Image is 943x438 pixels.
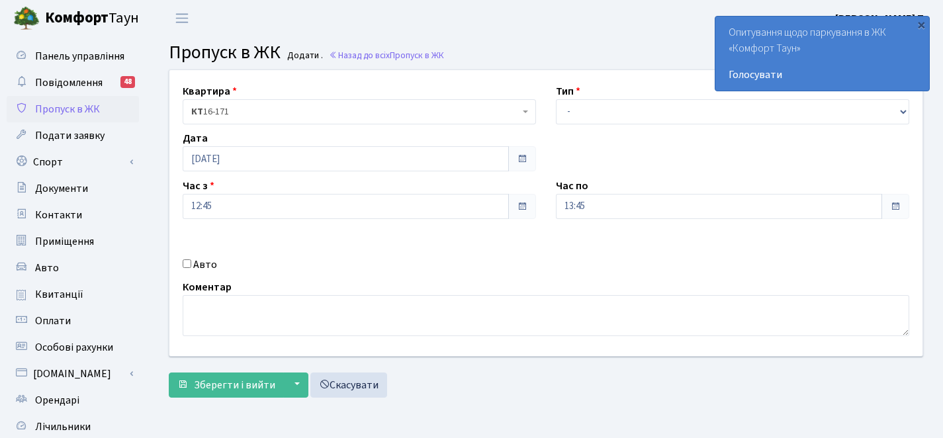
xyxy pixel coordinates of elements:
b: КТ [191,105,203,118]
a: Приміщення [7,228,139,255]
a: Пропуск в ЖК [7,96,139,122]
a: Особові рахунки [7,334,139,361]
a: Квитанції [7,281,139,308]
div: Опитування щодо паркування в ЖК «Комфорт Таун» [715,17,929,91]
span: Лічильники [35,419,91,434]
label: Авто [193,257,217,273]
a: Оплати [7,308,139,334]
b: Комфорт [45,7,109,28]
span: Орендарі [35,393,79,408]
span: Квитанції [35,287,83,302]
div: 48 [120,76,135,88]
span: Документи [35,181,88,196]
span: Подати заявку [35,128,105,143]
span: <b>КТ</b>&nbsp;&nbsp;&nbsp;&nbsp;16-171 [191,105,519,118]
label: Час по [556,178,588,194]
div: × [915,18,928,31]
label: Дата [183,130,208,146]
small: Додати . [285,50,323,62]
a: Контакти [7,202,139,228]
span: Панель управління [35,49,124,64]
a: [PERSON_NAME] П. [835,11,927,26]
span: Пропуск в ЖК [390,49,444,62]
img: logo.png [13,5,40,32]
span: Авто [35,261,59,275]
span: Оплати [35,314,71,328]
span: Пропуск в ЖК [35,102,100,116]
span: Контакти [35,208,82,222]
label: Квартира [183,83,237,99]
a: [DOMAIN_NAME] [7,361,139,387]
a: Голосувати [729,67,916,83]
span: Приміщення [35,234,94,249]
span: <b>КТ</b>&nbsp;&nbsp;&nbsp;&nbsp;16-171 [183,99,536,124]
a: Авто [7,255,139,281]
a: Орендарі [7,387,139,414]
a: Назад до всіхПропуск в ЖК [329,49,444,62]
button: Переключити навігацію [165,7,199,29]
span: Повідомлення [35,75,103,90]
label: Тип [556,83,580,99]
a: Скасувати [310,372,387,398]
span: Таун [45,7,139,30]
a: Панель управління [7,43,139,69]
button: Зберегти і вийти [169,372,284,398]
span: Особові рахунки [35,340,113,355]
span: Пропуск в ЖК [169,39,281,66]
a: Спорт [7,149,139,175]
a: Документи [7,175,139,202]
a: Повідомлення48 [7,69,139,96]
label: Коментар [183,279,232,295]
span: Зберегти і вийти [194,378,275,392]
a: Подати заявку [7,122,139,149]
label: Час з [183,178,214,194]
